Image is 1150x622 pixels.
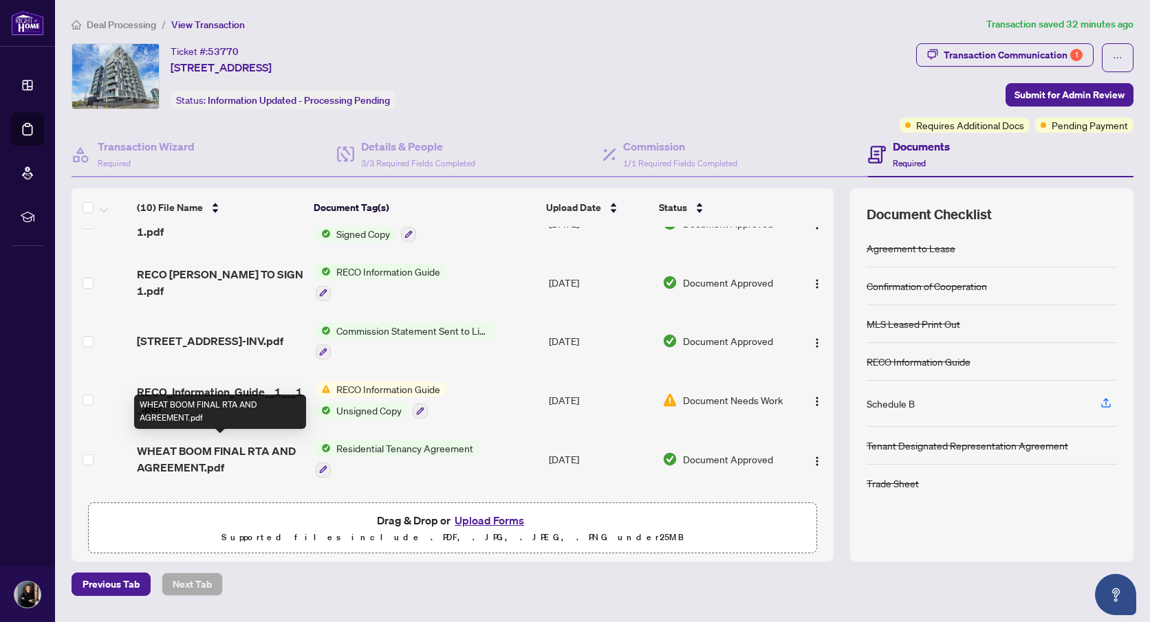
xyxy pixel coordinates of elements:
span: Required [98,158,131,168]
div: RECO Information Guide [867,354,970,369]
span: Required [893,158,926,168]
button: Status IconResidential Tenancy Agreement [316,441,479,478]
div: Transaction Communication [944,44,1083,66]
button: Logo [806,330,828,352]
img: Status Icon [316,381,331,397]
span: Requires Additional Docs [916,118,1024,133]
button: Transaction Communication1 [916,43,1094,67]
span: 53770 [208,45,239,58]
span: Deal Processing [87,19,156,31]
img: Logo [812,278,823,289]
span: (10) File Name [137,200,203,215]
span: Document Needs Work [683,392,783,408]
th: Upload Date [541,188,653,227]
span: Unsigned Copy [331,403,407,418]
span: View Transaction [171,19,245,31]
div: 1 [1070,49,1083,61]
td: [DATE] [543,370,657,430]
button: Logo [806,271,828,293]
th: (10) File Name [131,188,309,227]
h4: Documents [893,138,950,155]
span: home [72,20,81,30]
h4: Transaction Wizard [98,138,195,155]
span: Document Approved [683,275,773,290]
div: Status: [171,91,395,109]
button: Previous Tab [72,573,151,596]
span: Status [659,200,687,215]
div: Trade Sheet [867,476,919,491]
img: Logo [812,396,823,407]
td: [DATE] [543,253,657,312]
span: [STREET_ADDRESS]-INV.pdf [137,333,283,349]
span: Drag & Drop orUpload FormsSupported files include .PDF, .JPG, .JPEG, .PNG under25MB [89,503,816,554]
img: Document Status [662,333,677,348]
img: Status Icon [316,226,331,241]
button: Status IconRECO Information Guide [316,264,446,301]
td: [DATE] [543,489,657,548]
span: RECO [PERSON_NAME] TO SIGN 1.pdf [137,266,304,299]
div: Agreement to Lease [867,241,955,256]
div: Ticket #: [171,43,239,59]
span: 1/1 Required Fields Completed [623,158,737,168]
span: WHEAT BOOM FINAL RTA AND AGREEMENT.pdf [137,443,304,476]
img: IMG-W12372110_1.jpg [72,44,159,109]
th: Status [653,188,790,227]
button: Open asap [1095,574,1136,615]
button: Status IconRECO Information GuideStatus IconUnsigned Copy [316,381,446,419]
span: RECO_Information_Guide__1___1_.pdf [137,384,304,416]
img: Logo [812,337,823,348]
button: Submit for Admin Review [1006,83,1133,107]
span: Residential Tenancy Agreement [331,441,479,456]
td: [DATE] [543,312,657,371]
img: Document Status [662,275,677,290]
button: Status IconCommission Statement Sent to Listing Brokerage [316,323,494,360]
span: Signed Copy [331,226,395,241]
span: Document Checklist [867,205,992,224]
div: Schedule B [867,396,915,411]
button: Logo [806,448,828,470]
p: Supported files include .PDF, .JPG, .JPEG, .PNG under 25 MB [97,529,808,546]
td: [DATE] [543,430,657,489]
span: Pending Payment [1052,118,1128,133]
span: Previous Tab [83,573,140,595]
h4: Details & People [361,138,475,155]
img: Logo [812,455,823,466]
div: WHEAT BOOM FINAL RTA AND AGREEMENT.pdf [134,395,306,429]
img: Document Status [662,392,677,408]
article: Transaction saved 32 minutes ago [986,16,1133,32]
button: Upload Forms [451,511,528,529]
img: Status Icon [316,264,331,279]
img: logo [11,10,44,36]
img: Status Icon [316,441,331,456]
span: Drag & Drop or [377,511,528,529]
div: Confirmation of Cooperation [867,278,987,293]
button: Next Tab [162,573,223,596]
span: Document Approved [683,333,773,348]
div: Tenant Designated Representation Agreement [867,438,1068,453]
span: Information Updated - Processing Pending [208,94,390,107]
img: Status Icon [316,323,331,338]
span: 3/3 Required Fields Completed [361,158,475,168]
img: Profile Icon [14,581,41,608]
div: MLS Leased Print Out [867,316,960,331]
span: Document Approved [683,452,773,467]
h4: Commission [623,138,737,155]
th: Document Tag(s) [308,188,541,227]
span: ellipsis [1113,53,1122,63]
span: RECO Information Guide [331,264,446,279]
span: RECO Information Guide [331,381,446,397]
span: Submit for Admin Review [1015,84,1125,106]
span: [STREET_ADDRESS] [171,59,272,76]
img: Document Status [662,452,677,467]
li: / [162,16,166,32]
button: Logo [806,389,828,411]
img: Status Icon [316,403,331,418]
span: Commission Statement Sent to Listing Brokerage [331,323,494,338]
span: Upload Date [546,200,601,215]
